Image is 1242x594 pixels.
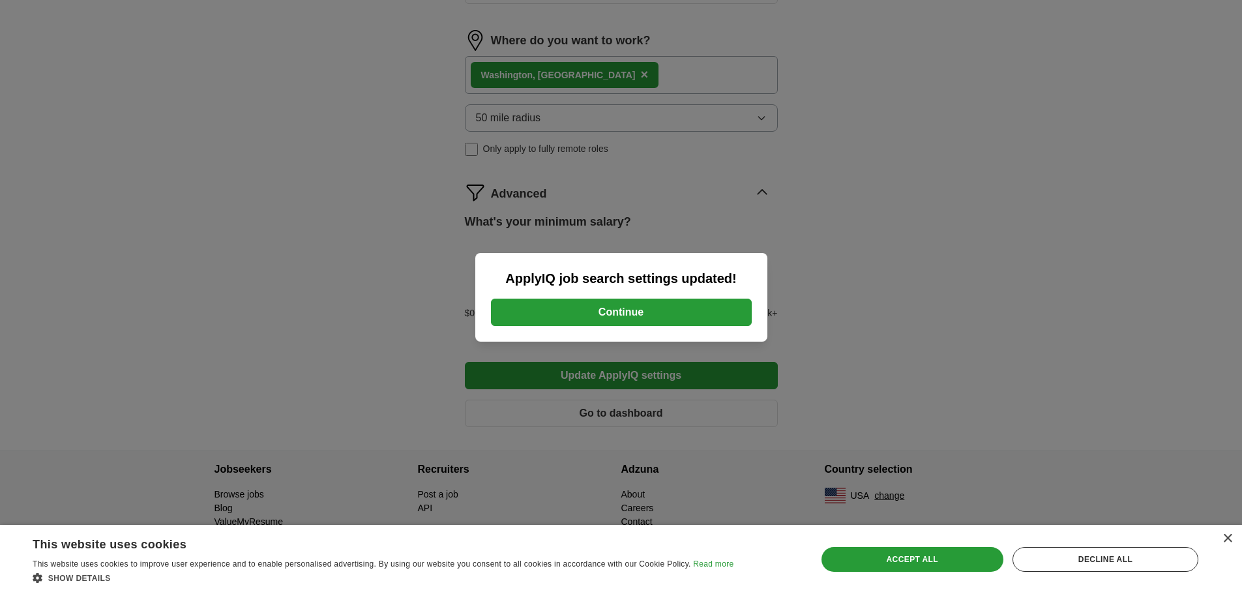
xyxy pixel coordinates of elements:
[33,571,733,584] div: Show details
[1222,534,1232,544] div: Close
[33,533,701,552] div: This website uses cookies
[33,559,691,569] span: This website uses cookies to improve user experience and to enable personalised advertising. By u...
[491,299,752,326] button: Continue
[1013,547,1198,572] div: Decline all
[48,574,111,583] span: Show details
[821,547,1003,572] div: Accept all
[491,269,752,288] h2: ApplyIQ job search settings updated!
[693,559,733,569] a: Read more, opens a new window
